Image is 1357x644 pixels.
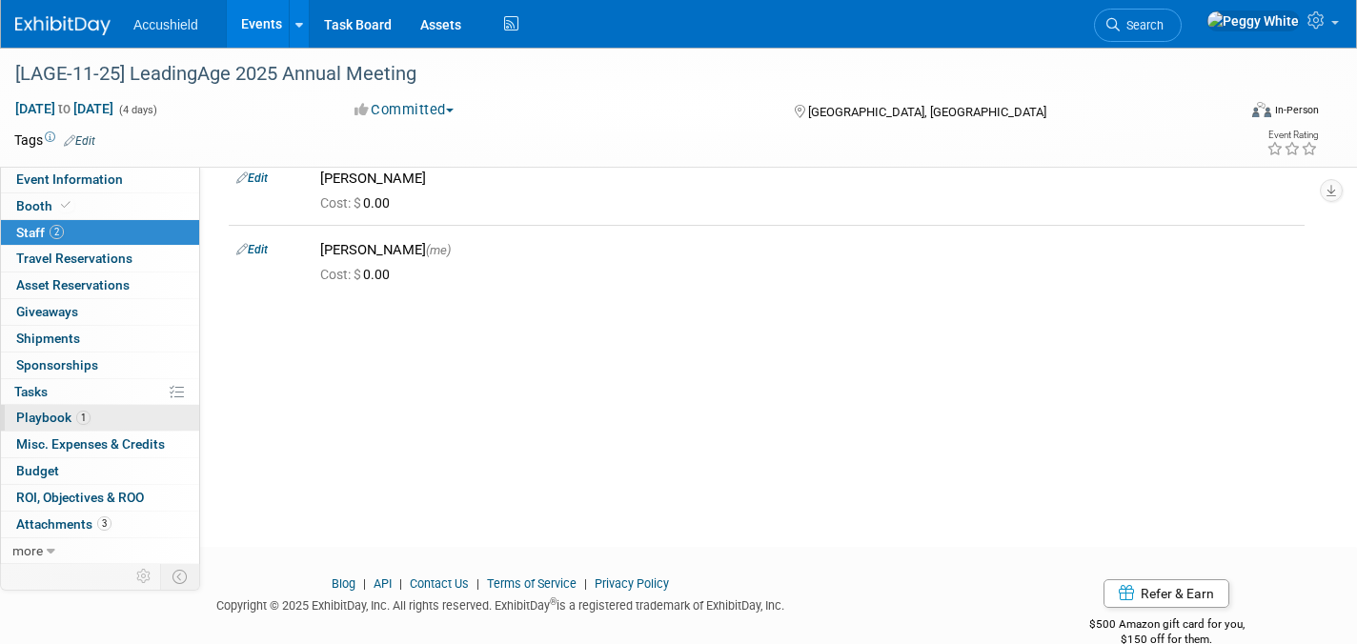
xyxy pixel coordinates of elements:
[808,105,1046,119] span: [GEOGRAPHIC_DATA], [GEOGRAPHIC_DATA]
[16,357,98,372] span: Sponsorships
[16,516,111,532] span: Attachments
[1266,131,1318,140] div: Event Rating
[374,576,392,591] a: API
[1,458,199,484] a: Budget
[76,411,91,425] span: 1
[1,193,199,219] a: Booth
[472,576,484,591] span: |
[1104,579,1229,608] a: Refer & Earn
[16,463,59,478] span: Budget
[410,576,469,591] a: Contact Us
[133,17,198,32] span: Accushield
[320,267,397,282] span: 0.00
[1120,18,1164,32] span: Search
[320,241,1297,259] div: [PERSON_NAME]
[14,131,95,150] td: Tags
[16,490,144,505] span: ROI, Objectives & ROO
[1125,99,1319,128] div: Event Format
[236,243,268,256] a: Edit
[50,225,64,239] span: 2
[1,405,199,431] a: Playbook1
[61,200,71,211] i: Booth reservation complete
[332,576,355,591] a: Blog
[1274,103,1319,117] div: In-Person
[1,485,199,511] a: ROI, Objectives & ROO
[16,171,123,187] span: Event Information
[320,195,397,211] span: 0.00
[55,101,73,116] span: to
[487,576,577,591] a: Terms of Service
[1,246,199,272] a: Travel Reservations
[16,331,80,346] span: Shipments
[358,576,371,591] span: |
[117,104,157,116] span: (4 days)
[14,100,114,117] span: [DATE] [DATE]
[426,243,451,257] span: (me)
[1,167,199,192] a: Event Information
[15,16,111,35] img: ExhibitDay
[64,134,95,148] a: Edit
[579,576,592,591] span: |
[1,432,199,457] a: Misc. Expenses & Credits
[16,410,91,425] span: Playbook
[16,198,74,213] span: Booth
[12,543,43,558] span: more
[161,564,200,589] td: Toggle Event Tabs
[1,220,199,246] a: Staff2
[1094,9,1182,42] a: Search
[16,251,132,266] span: Travel Reservations
[1,299,199,325] a: Giveaways
[1,379,199,405] a: Tasks
[320,267,363,282] span: Cost: $
[1,326,199,352] a: Shipments
[1,352,199,378] a: Sponsorships
[320,170,1297,188] div: [PERSON_NAME]
[1252,102,1271,117] img: Format-Inperson.png
[14,593,985,614] div: Copyright © 2025 ExhibitDay, Inc. All rights reserved. ExhibitDay is a registered trademark of Ex...
[1,512,199,537] a: Attachments3
[395,576,407,591] span: |
[236,171,268,185] a: Edit
[14,384,48,399] span: Tasks
[1,538,199,564] a: more
[16,436,165,452] span: Misc. Expenses & Credits
[97,516,111,531] span: 3
[1,272,199,298] a: Asset Reservations
[348,100,461,120] button: Committed
[128,564,161,589] td: Personalize Event Tab Strip
[16,277,130,292] span: Asset Reservations
[595,576,669,591] a: Privacy Policy
[550,596,557,607] sup: ®
[16,304,78,319] span: Giveaways
[9,57,1207,91] div: [LAGE-11-25] LeadingAge 2025 Annual Meeting
[1206,10,1300,31] img: Peggy White
[16,225,64,240] span: Staff
[320,195,363,211] span: Cost: $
